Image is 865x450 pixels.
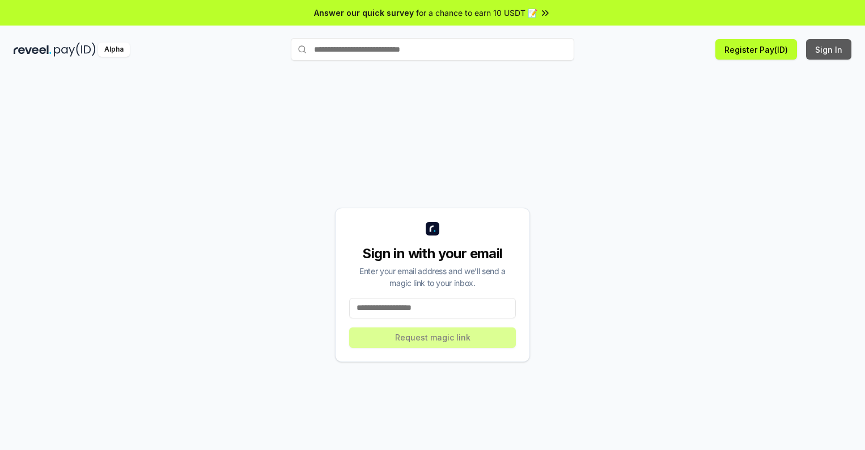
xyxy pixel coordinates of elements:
[416,7,537,19] span: for a chance to earn 10 USDT 📝
[14,43,52,57] img: reveel_dark
[54,43,96,57] img: pay_id
[715,39,797,60] button: Register Pay(ID)
[98,43,130,57] div: Alpha
[314,7,414,19] span: Answer our quick survey
[426,222,439,235] img: logo_small
[349,265,516,289] div: Enter your email address and we’ll send a magic link to your inbox.
[349,245,516,263] div: Sign in with your email
[806,39,851,60] button: Sign In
